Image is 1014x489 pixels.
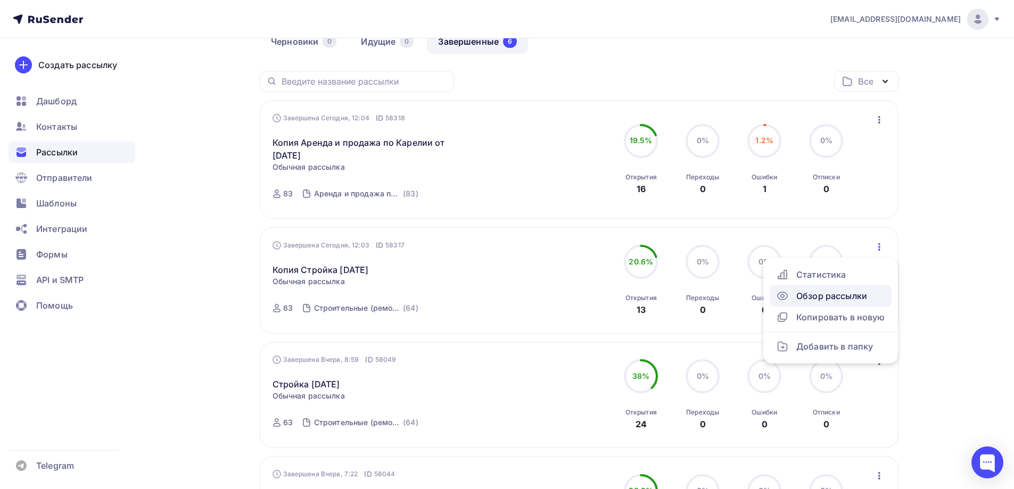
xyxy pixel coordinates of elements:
[686,294,719,302] div: Переходы
[36,95,77,107] span: Дашборд
[813,408,840,417] div: Отписки
[273,162,345,172] span: Обычная рассылка
[376,240,383,251] span: ID
[273,469,395,479] div: Завершена Вчера, 7:22
[323,35,336,48] div: 0
[9,116,135,137] a: Контакты
[283,417,293,428] div: 63
[632,371,649,380] span: 38%
[752,408,777,417] div: Ошибки
[697,257,709,266] span: 0%
[273,276,345,287] span: Обычная рассылка
[755,136,773,145] span: 1.2%
[820,371,832,380] span: 0%
[314,188,401,199] div: Аренда и продажа по Карелии
[830,14,961,24] span: [EMAIL_ADDRESS][DOMAIN_NAME]
[823,183,829,195] div: 0
[820,257,832,266] span: 0%
[36,197,77,210] span: Шаблоны
[36,299,73,312] span: Помощь
[820,136,832,145] span: 0%
[629,257,653,266] span: 20.6%
[385,113,405,123] span: 58318
[374,469,395,479] span: 58044
[630,136,653,145] span: 19.5%
[403,417,418,428] div: (64)
[686,173,719,181] div: Переходы
[776,340,885,353] div: Добавить в папку
[637,183,646,195] div: 16
[752,173,777,181] div: Ошибки
[625,294,657,302] div: Открытия
[625,173,657,181] div: Открытия
[503,35,517,48] div: 6
[813,173,840,181] div: Отписки
[36,146,78,159] span: Рассылки
[427,29,528,54] a: Завершенные6
[273,136,455,162] a: Копия Аренда и продажа по Карелии от [DATE]
[273,354,397,365] div: Завершена Вчера, 8:59
[776,311,885,324] div: Копировать в новую
[697,136,709,145] span: 0%
[636,418,647,430] div: 24
[762,418,768,430] div: 0
[830,9,1001,30] a: [EMAIL_ADDRESS][DOMAIN_NAME]
[625,408,657,417] div: Открытия
[314,303,401,313] div: Строительные (ремонтные) работы по [GEOGRAPHIC_DATA]
[36,171,93,184] span: Отправители
[763,183,766,195] div: 1
[858,75,873,88] div: Все
[9,244,135,265] a: Формы
[260,29,348,54] a: Черновики0
[314,417,401,428] div: Строительные (ремонтные) работы по [GEOGRAPHIC_DATA]
[365,354,373,365] span: ID
[9,142,135,163] a: Рассылки
[36,248,68,261] span: Формы
[273,263,369,276] a: Копия Стройка [DATE]
[403,188,418,199] div: (83)
[313,185,419,202] a: Аренда и продажа по Карелии (83)
[759,371,771,380] span: 0%
[697,371,709,380] span: 0%
[752,294,777,302] div: Ошибки
[36,459,74,472] span: Telegram
[273,113,405,123] div: Завершена Сегодня, 12:04
[700,418,706,430] div: 0
[38,59,117,71] div: Создать рассылку
[700,303,706,316] div: 0
[350,29,425,54] a: Идущие0
[400,35,414,48] div: 0
[273,378,340,391] a: Стройка [DATE]
[36,222,87,235] span: Интеграции
[759,257,771,266] span: 0%
[9,90,135,112] a: Дашборд
[313,414,419,431] a: Строительные (ремонтные) работы по [GEOGRAPHIC_DATA] (64)
[375,354,397,365] span: 58049
[273,391,345,401] span: Обычная рассылка
[686,408,719,417] div: Переходы
[403,303,418,313] div: (64)
[283,188,293,199] div: 83
[9,193,135,214] a: Шаблоны
[776,268,885,281] div: Статистика
[9,167,135,188] a: Отправители
[282,76,448,87] input: Введите название рассылки
[637,303,646,316] div: 13
[385,240,405,251] span: 58317
[776,289,885,302] div: Обзор рассылки
[700,183,706,195] div: 0
[376,113,383,123] span: ID
[762,303,768,316] div: 0
[283,303,293,313] div: 63
[313,300,419,317] a: Строительные (ремонтные) работы по [GEOGRAPHIC_DATA] (64)
[364,469,372,479] span: ID
[273,240,405,251] div: Завершена Сегодня, 12:03
[834,71,898,92] button: Все
[36,120,77,133] span: Контакты
[36,273,84,286] span: API и SMTP
[823,418,829,430] div: 0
